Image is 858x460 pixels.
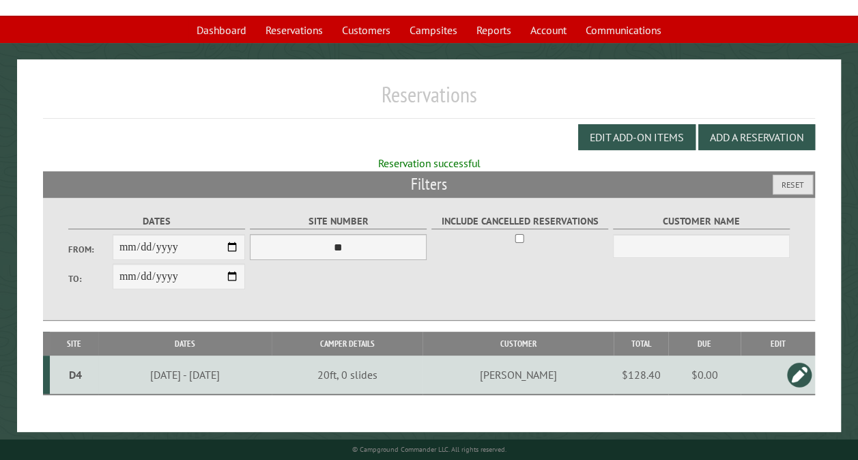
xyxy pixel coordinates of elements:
div: [DATE] - [DATE] [100,368,270,382]
a: Account [522,17,575,43]
th: Dates [98,332,272,356]
label: To: [68,272,113,285]
a: Reservations [257,17,331,43]
a: Dashboard [188,17,255,43]
button: Add a Reservation [698,124,815,150]
small: © Campground Commander LLC. All rights reserved. [352,445,506,454]
a: Communications [577,17,670,43]
td: $128.40 [614,356,668,394]
label: Dates [68,214,245,229]
h2: Filters [43,171,815,197]
label: Site Number [250,214,427,229]
td: 20ft, 0 slides [272,356,423,394]
div: D4 [55,368,96,382]
a: Campsites [401,17,466,43]
div: Reservation successful [43,156,815,171]
td: $0.00 [668,356,741,394]
th: Due [668,332,741,356]
h1: Reservations [43,81,815,119]
th: Customer [423,332,614,356]
th: Camper Details [272,332,423,356]
td: [PERSON_NAME] [423,356,614,394]
button: Edit Add-on Items [578,124,696,150]
a: Customers [334,17,399,43]
label: Customer Name [613,214,790,229]
label: Include Cancelled Reservations [431,214,608,229]
th: Total [614,332,668,356]
a: Reports [468,17,519,43]
label: From: [68,243,113,256]
th: Site [50,332,98,356]
th: Edit [741,332,815,356]
button: Reset [773,175,813,195]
